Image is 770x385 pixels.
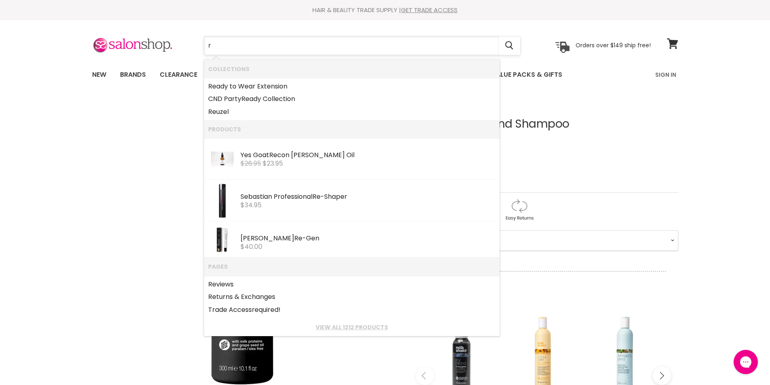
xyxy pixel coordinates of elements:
a: Value Packs & Gifts [485,66,568,83]
a: View all 1212 products [208,324,496,330]
li: Collections: CND Party Ready Collection [204,93,500,105]
b: Re [294,234,302,243]
ul: Main menu [86,63,610,86]
li: Pages: Reviews [204,276,500,291]
li: Pages [204,257,500,276]
a: Trade Accessquid! [208,303,496,316]
img: SEB_RS_400ml_WEB_847_200x.jpg [210,184,234,218]
div: HAIR & BEAUTY TRADE SUPPLY | [82,6,688,14]
li: View All [204,318,500,336]
div: Sebastian Professional -Shaper [240,193,496,202]
b: Re [208,82,216,91]
input: Search [204,36,499,55]
span: $40.00 [240,242,262,251]
p: Orders over $149 ship free! [576,42,651,49]
b: Re [208,292,216,301]
b: re [268,305,274,314]
a: CND Partyady Collection [208,93,496,105]
a: Clearance [154,66,203,83]
li: Products [204,120,500,138]
h1: Milkshake Icy Blond Shampoo [409,118,678,130]
span: $34.95 [240,200,262,210]
a: New [86,66,112,83]
img: returns.gif [498,198,540,222]
li: Products: Elleebana Elleeplex Re-Gen [204,221,500,257]
span: $23.95 [263,159,283,168]
a: uzel [208,105,496,118]
form: Product [204,36,521,55]
li: Products: Sebastian Professional Re-Shaper [204,180,500,221]
b: Re [208,107,216,116]
iframe: Gorgias live chat messenger [730,347,762,377]
li: Collections: Reuzel [204,105,500,120]
li: Products: Yes Goat Recon Beard Oil [204,138,500,180]
li: Pages: Trade Access required! [204,303,500,318]
b: Re [312,192,321,201]
a: views [208,278,496,291]
li: Pages: Returns & Exchanges [204,290,500,303]
a: Brands [114,66,152,83]
s: $26.95 [240,159,261,168]
b: Re [269,150,277,160]
nav: Main [82,63,688,86]
img: Recon_Barista_Beard_Oil_200x.jpg [211,142,234,176]
button: Search [499,36,520,55]
p: Goes well with [421,271,666,298]
a: turns & Exchanges [208,290,496,303]
a: Sign In [650,66,681,83]
a: GET TRADE ACCESS [401,6,458,14]
a: ady to Wear Extension [208,80,496,93]
b: Re [208,280,216,289]
li: Collections: Ready to Wear Extension [204,78,500,93]
li: Collections [204,60,500,78]
b: re [252,305,259,314]
img: Elleebana-Elleeplex-Regen-20ml.webp [208,225,236,254]
div: Yes Goat con [PERSON_NAME] Oil [240,151,496,160]
b: Re [241,94,249,103]
div: [PERSON_NAME] -Gen [240,235,496,243]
